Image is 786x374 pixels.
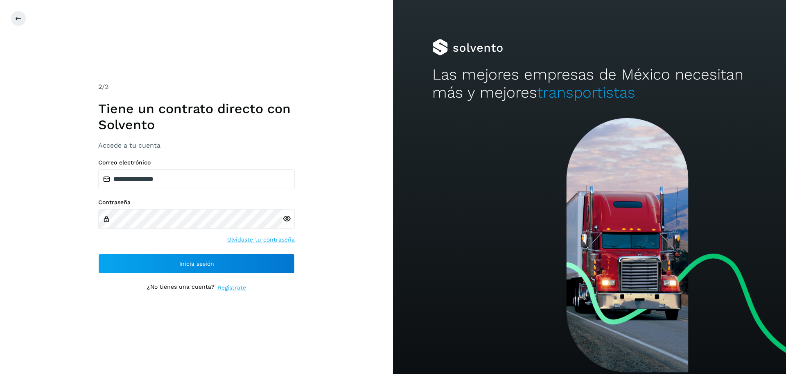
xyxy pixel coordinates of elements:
[98,199,295,206] label: Contraseña
[179,261,214,267] span: Inicia sesión
[227,235,295,244] a: Olvidaste tu contraseña
[537,84,635,101] span: transportistas
[98,254,295,274] button: Inicia sesión
[98,101,295,132] h1: Tiene un contrato directo con Solvento
[98,82,295,92] div: /2
[432,66,747,102] h2: Las mejores empresas de México necesitan más y mejores
[98,83,102,91] span: 2
[218,283,246,292] a: Regístrate
[98,141,295,149] h3: Accede a tu cuenta
[147,283,215,292] p: ¿No tienes una cuenta?
[98,159,295,166] label: Correo electrónico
